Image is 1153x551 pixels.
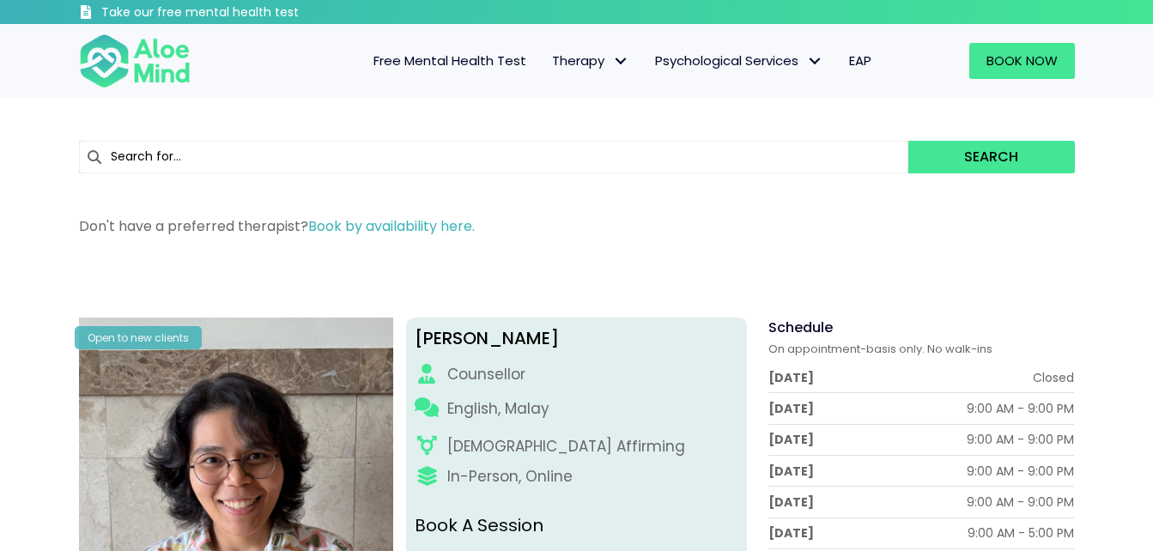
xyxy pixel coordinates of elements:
div: Closed [1033,369,1074,386]
div: 9:00 AM - 5:00 PM [968,524,1074,542]
div: [DATE] [768,493,814,511]
a: Free Mental Health Test [361,43,539,79]
span: Psychological Services: submenu [803,49,828,74]
a: Book by availability here. [308,216,475,236]
div: [DATE] [768,431,814,448]
a: Psychological ServicesPsychological Services: submenu [642,43,836,79]
img: Aloe mind Logo [79,33,191,89]
div: In-Person, Online [447,466,573,487]
div: [DATE] [768,463,814,480]
div: 9:00 AM - 9:00 PM [967,463,1074,480]
button: Search [908,141,1074,173]
div: [DEMOGRAPHIC_DATA] Affirming [447,436,685,457]
span: Book Now [986,51,1058,70]
div: Counsellor [447,364,525,385]
a: TherapyTherapy: submenu [539,43,642,79]
div: Open to new clients [75,326,202,349]
a: EAP [836,43,884,79]
p: Don't have a preferred therapist? [79,216,1075,236]
div: 9:00 AM - 9:00 PM [967,493,1074,511]
p: Book A Session [415,513,738,538]
p: English, Malay [447,398,549,420]
span: Free Mental Health Test [373,51,526,70]
h3: Take our free mental health test [101,4,391,21]
div: [DATE] [768,400,814,417]
span: On appointment-basis only. No walk-ins [768,341,992,357]
div: 9:00 AM - 9:00 PM [967,431,1074,448]
div: [DATE] [768,369,814,386]
span: EAP [849,51,871,70]
span: Schedule [768,318,833,337]
nav: Menu [213,43,884,79]
a: Take our free mental health test [79,4,391,24]
span: Psychological Services [655,51,823,70]
span: Therapy: submenu [609,49,634,74]
div: 9:00 AM - 9:00 PM [967,400,1074,417]
div: [PERSON_NAME] [415,326,738,351]
span: Therapy [552,51,629,70]
div: [DATE] [768,524,814,542]
input: Search for... [79,141,909,173]
a: Book Now [969,43,1075,79]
